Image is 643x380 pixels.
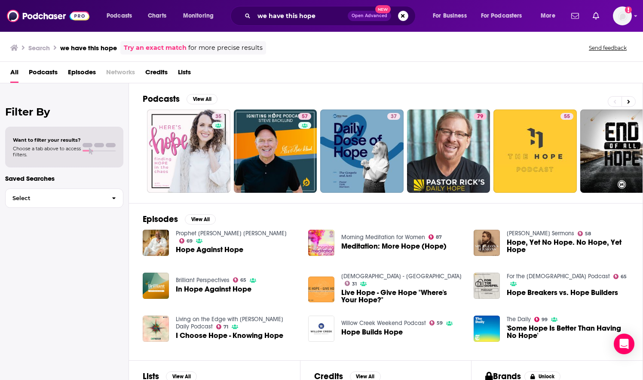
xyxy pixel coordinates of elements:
[5,174,123,182] p: Saved Searches
[585,232,591,236] span: 58
[560,113,573,120] a: 55
[474,230,500,256] img: Hope, Yet No Hope. No Hope, Yet Hope
[68,65,96,83] span: Episodes
[176,246,243,253] a: Hope Against Hope
[187,94,217,104] button: View All
[507,316,531,323] a: The Daily
[212,113,225,120] a: 35
[178,65,191,83] a: Lists
[578,231,591,236] a: 58
[507,230,574,237] a: Spurgeon's Sermons
[176,277,230,284] a: Brilliant Perspectives
[568,9,582,23] a: Show notifications dropdown
[341,273,462,280] a: New Hope Church - Wooster
[341,289,463,304] a: Live Hope - Give Hope "Where's Your Hope?"
[352,14,387,18] span: Open Advanced
[13,137,81,143] span: Want to filter your results?
[143,94,217,104] a: PodcastsView All
[28,44,50,52] h3: Search
[375,5,391,13] span: New
[493,109,577,193] a: 55
[429,234,442,240] a: 87
[341,234,425,241] a: Morning Meditation for Women
[436,235,442,239] span: 87
[224,325,228,329] span: 71
[239,6,424,26] div: Search podcasts, credits, & more...
[589,9,603,23] a: Show notifications dropdown
[7,8,89,24] img: Podchaser - Follow, Share and Rate Podcasts
[613,6,632,25] img: User Profile
[429,320,443,325] a: 59
[234,109,317,193] a: 57
[474,316,500,342] img: 'Some Hope Is Better Than Having No Hope'
[507,239,629,253] a: Hope, Yet No Hope. No Hope, Yet Hope
[188,43,263,53] span: for more precise results
[437,321,443,325] span: 59
[427,9,478,23] button: open menu
[433,10,467,22] span: For Business
[474,273,500,299] img: Hope Breakers vs. Hope Builders
[541,10,555,22] span: More
[320,109,404,193] a: 37
[341,328,403,336] a: Hope Builds Hope
[143,214,216,225] a: EpisodesView All
[29,65,58,83] span: Podcasts
[176,332,283,339] a: I Choose Hope - Knowing Hope
[586,44,629,52] button: Send feedback
[308,230,334,256] a: Meditation: More Hope (Hope)
[13,146,81,158] span: Choose a tab above to access filters.
[407,109,490,193] a: 79
[101,9,143,23] button: open menu
[387,113,400,120] a: 37
[142,9,171,23] a: Charts
[542,318,548,322] span: 99
[475,9,535,23] button: open menu
[5,188,123,208] button: Select
[6,195,105,201] span: Select
[183,10,214,22] span: Monitoring
[507,325,629,339] span: 'Some Hope Is Better Than Having No Hope'
[185,214,216,225] button: View All
[179,238,193,243] a: 69
[143,316,169,342] img: I Choose Hope - Knowing Hope
[308,277,334,303] img: Live Hope - Give Hope "Where's Your Hope?"
[187,239,193,243] span: 69
[391,112,397,121] span: 37
[106,65,135,83] span: Networks
[215,112,221,121] span: 35
[625,6,632,13] svg: Add a profile image
[341,243,447,250] a: Meditation: More Hope (Hope)
[345,281,357,286] a: 31
[534,317,548,322] a: 99
[216,324,229,329] a: 71
[613,274,627,279] a: 65
[621,275,627,279] span: 65
[143,273,169,299] img: In Hope Against Hope
[176,316,283,330] a: Living on the Edge with Chip Ingram Daily Podcast
[302,112,308,121] span: 57
[614,334,634,354] div: Open Intercom Messenger
[145,65,168,83] a: Credits
[176,230,287,237] a: Prophet Nanasei Opoku-Sarkodie
[254,9,348,23] input: Search podcasts, credits, & more...
[613,6,632,25] span: Logged in as nwierenga
[613,6,632,25] button: Show profile menu
[308,316,334,342] img: Hope Builds Hope
[107,10,132,22] span: Podcasts
[10,65,18,83] span: All
[474,113,487,120] a: 79
[147,109,230,193] a: 35
[176,286,251,293] a: In Hope Against Hope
